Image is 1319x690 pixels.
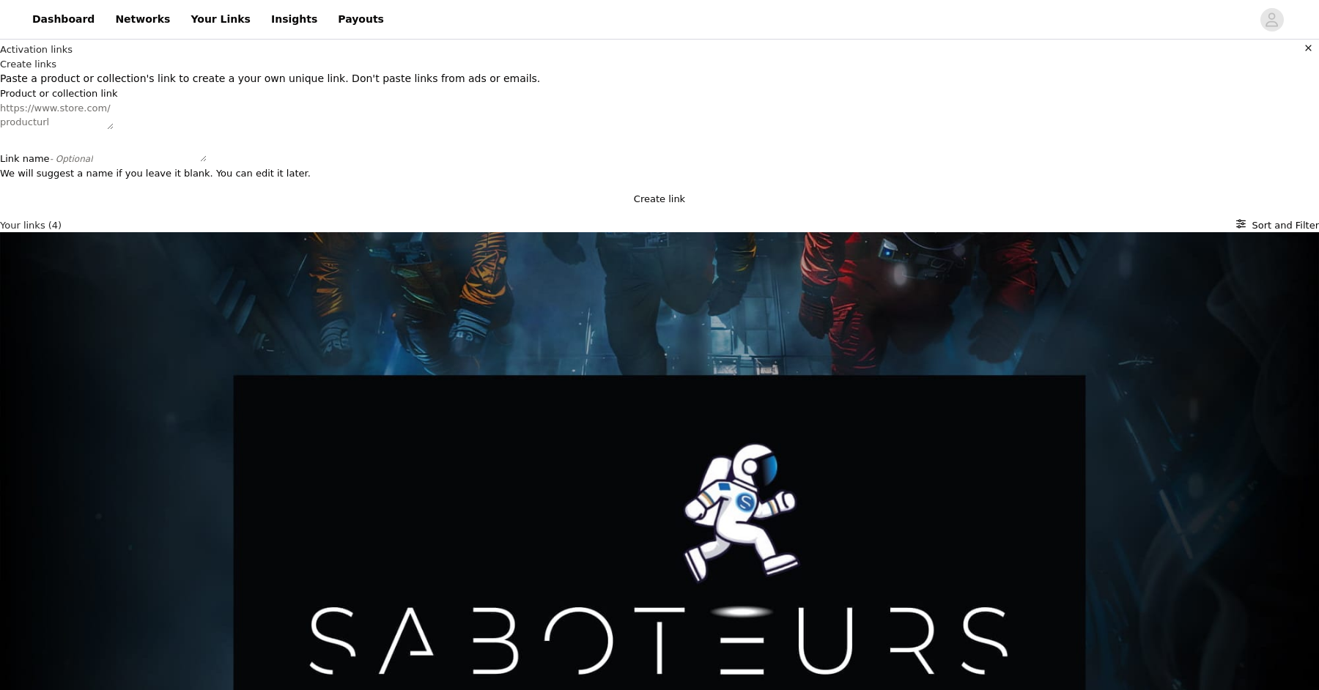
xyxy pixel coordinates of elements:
[262,3,326,36] a: Insights
[1236,218,1319,233] button: Sort and Filter
[50,154,93,164] span: - Optional
[23,3,103,36] a: Dashboard
[182,3,259,36] a: Your Links
[106,3,179,36] a: Networks
[329,3,393,36] a: Payouts
[1265,8,1279,31] div: avatar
